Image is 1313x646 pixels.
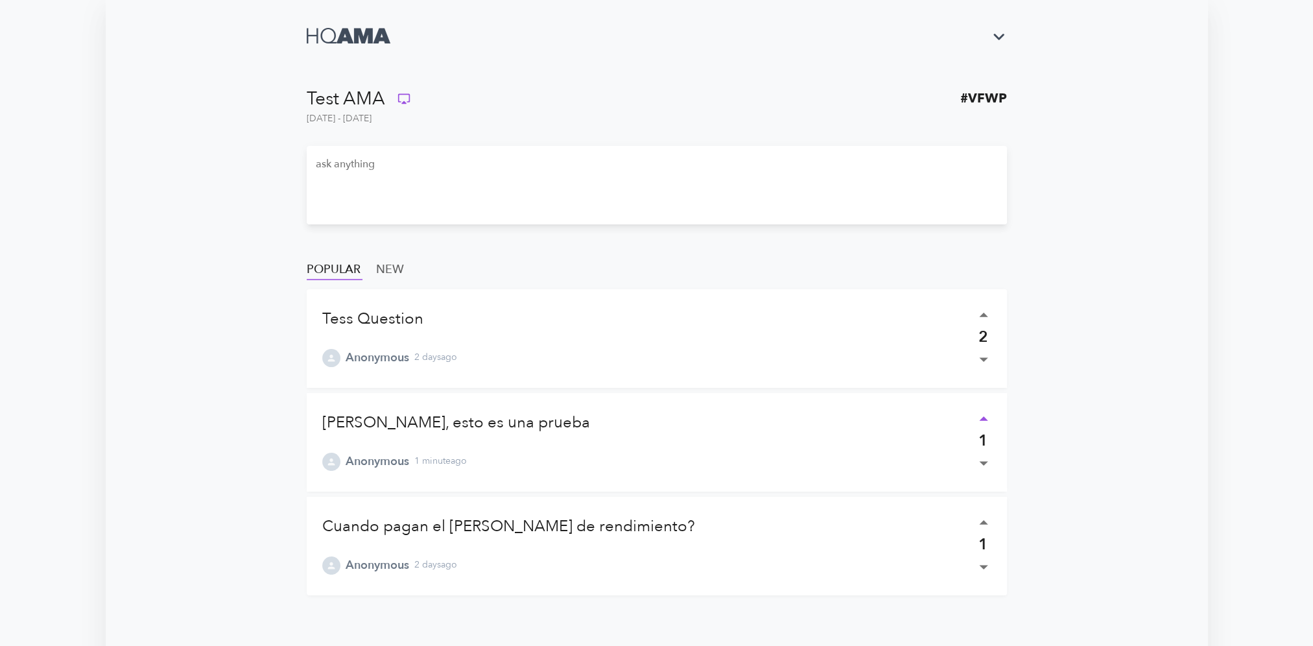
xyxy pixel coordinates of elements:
[960,91,968,106] span: #
[346,349,409,366] p: Anonymous
[322,412,590,433] a: [PERSON_NAME], esto es una prueba
[978,429,988,453] p: 1
[376,259,404,280] span: NEW
[414,351,457,364] a: 2 daysago
[322,308,423,329] a: Tess Question
[307,259,361,280] span: POPULAR
[978,326,988,349] p: 2
[346,453,409,470] p: Anonymous
[414,558,457,571] a: 2 daysago
[307,109,372,125] p: [DATE] - [DATE]
[307,88,385,109] h1: Test AMA
[414,455,467,468] a: 1 minuteago
[978,533,988,556] p: 1
[346,556,409,574] p: Anonymous
[968,91,1007,106] span: VFWP
[322,516,695,537] a: Cuando pagan el [PERSON_NAME] de rendimiento?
